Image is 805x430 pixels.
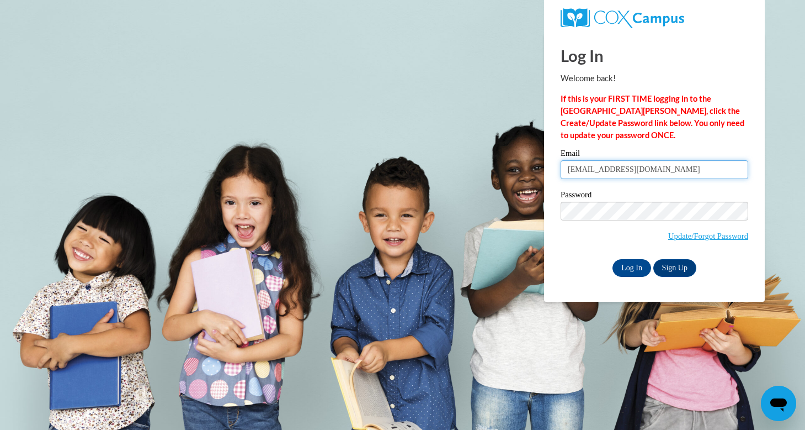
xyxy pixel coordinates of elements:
[561,44,748,67] h1: Log In
[653,259,696,277] a: Sign Up
[561,8,748,28] a: COX Campus
[668,232,748,240] a: Update/Forgot Password
[561,191,748,202] label: Password
[761,386,796,421] iframe: Button to launch messaging window
[612,259,651,277] input: Log In
[561,149,748,160] label: Email
[561,94,744,140] strong: If this is your FIRST TIME logging in to the [GEOGRAPHIC_DATA][PERSON_NAME], click the Create/Upd...
[561,72,748,85] p: Welcome back!
[561,8,684,28] img: COX Campus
